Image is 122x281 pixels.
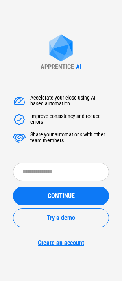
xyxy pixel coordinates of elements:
div: AI [76,63,81,71]
div: Share your automations with other team members [30,132,109,144]
div: Improve consistency and reduce errors [30,113,109,126]
img: Accelerate [13,113,26,126]
img: Apprentice AI [45,34,77,63]
button: CONTINUE [13,187,109,205]
div: APPRENTICE [41,63,74,71]
span: Try a demo [47,215,75,221]
a: Create an account [13,239,109,247]
img: Accelerate [13,95,26,107]
img: Accelerate [13,132,26,144]
button: Try a demo [13,208,109,227]
span: CONTINUE [48,193,75,199]
div: Accelerate your close using AI based automation [30,95,109,107]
